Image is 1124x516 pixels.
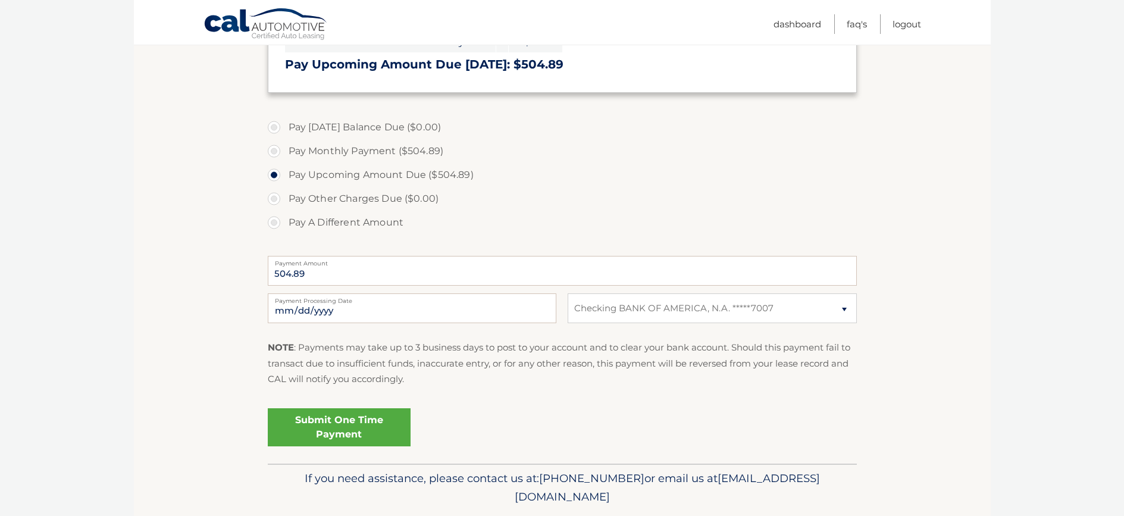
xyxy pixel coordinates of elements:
[774,14,821,34] a: Dashboard
[203,8,328,42] a: Cal Automotive
[268,293,556,303] label: Payment Processing Date
[285,57,840,72] h3: Pay Upcoming Amount Due [DATE]: $504.89
[268,163,857,187] label: Pay Upcoming Amount Due ($504.89)
[268,256,857,265] label: Payment Amount
[268,256,857,286] input: Payment Amount
[893,14,921,34] a: Logout
[539,471,644,485] span: [PHONE_NUMBER]
[268,115,857,139] label: Pay [DATE] Balance Due ($0.00)
[275,469,849,507] p: If you need assistance, please contact us at: or email us at
[268,293,556,323] input: Payment Date
[847,14,867,34] a: FAQ's
[268,340,857,387] p: : Payments may take up to 3 business days to post to your account and to clear your bank account....
[268,187,857,211] label: Pay Other Charges Due ($0.00)
[268,139,857,163] label: Pay Monthly Payment ($504.89)
[268,408,411,446] a: Submit One Time Payment
[268,342,294,353] strong: NOTE
[268,211,857,234] label: Pay A Different Amount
